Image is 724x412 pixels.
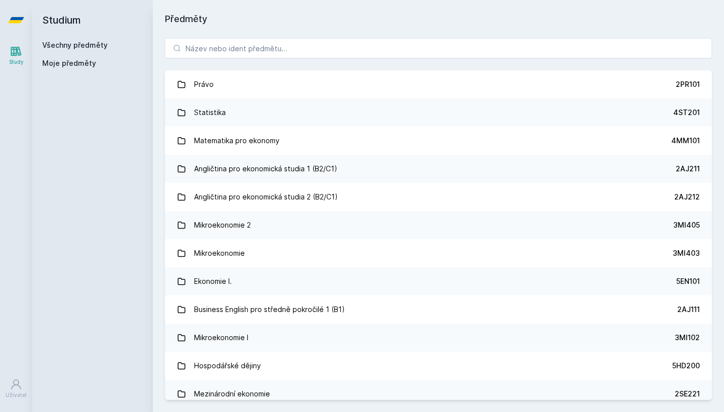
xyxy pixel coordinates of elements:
div: Mezinárodní ekonomie [194,384,270,404]
input: Název nebo ident předmětu… [165,38,712,58]
div: Mikroekonomie 2 [194,215,251,235]
a: Study [2,40,30,71]
a: Mikroekonomie 2 3MI405 [165,211,712,239]
div: Matematika pro ekonomy [194,131,280,151]
a: Matematika pro ekonomy 4MM101 [165,127,712,155]
div: 4MM101 [671,136,700,146]
a: Hospodářské dějiny 5HD200 [165,352,712,380]
div: Uživatel [6,391,27,399]
a: Mikroekonomie 3MI403 [165,239,712,267]
div: 5HD200 [672,361,700,371]
div: 2SE221 [675,389,700,399]
a: Právo 2PR101 [165,70,712,98]
div: Study [9,58,24,66]
div: 3MI403 [673,248,700,258]
a: Uživatel [2,373,30,404]
div: Statistika [194,102,226,123]
a: Angličtina pro ekonomická studia 1 (B2/C1) 2AJ211 [165,155,712,183]
div: Angličtina pro ekonomická studia 2 (B2/C1) [194,187,338,207]
a: Angličtina pro ekonomická studia 2 (B2/C1) 2AJ212 [165,183,712,211]
div: Mikroekonomie I [194,328,248,348]
div: 5EN101 [676,276,700,286]
a: Business English pro středně pokročilé 1 (B1) 2AJ111 [165,295,712,324]
a: Statistika 4ST201 [165,98,712,127]
a: Mezinárodní ekonomie 2SE221 [165,380,712,408]
div: 2AJ111 [677,304,700,315]
a: Ekonomie I. 5EN101 [165,267,712,295]
div: 3MI405 [673,220,700,230]
span: Moje předměty [42,58,96,68]
div: 2PR101 [676,79,700,89]
div: Ekonomie I. [194,271,232,291]
div: Hospodářské dějiny [194,356,261,376]
h1: Předměty [165,12,712,26]
a: Všechny předměty [42,41,108,49]
div: 4ST201 [673,108,700,118]
div: Mikroekonomie [194,243,245,263]
div: Business English pro středně pokročilé 1 (B1) [194,299,345,320]
div: 2AJ211 [676,164,700,174]
div: 2AJ212 [674,192,700,202]
div: Angličtina pro ekonomická studia 1 (B2/C1) [194,159,337,179]
div: 3MI102 [675,333,700,343]
div: Právo [194,74,214,94]
a: Mikroekonomie I 3MI102 [165,324,712,352]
